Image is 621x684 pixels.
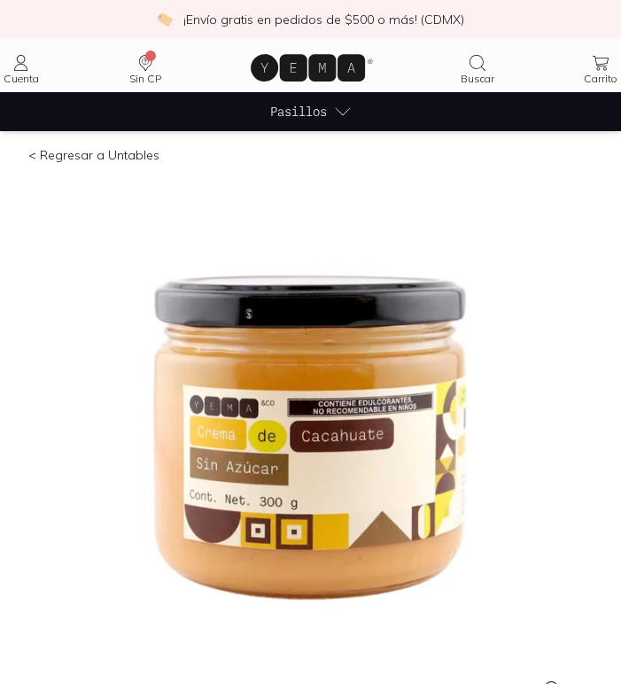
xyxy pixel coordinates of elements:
[580,52,621,84] a: Carrito
[124,52,167,84] a: Dirección no especificada
[270,102,327,120] span: Pasillos
[584,72,617,85] span: Carrito
[456,52,499,84] a: Buscar
[28,147,159,163] a: < Regresar a Untables
[183,11,464,28] p: ¡Envío gratis en pedidos de $500 o más! (CDMX)
[4,72,39,85] span: Cuenta
[129,72,161,85] span: Sin CP
[157,12,173,27] img: check
[461,72,494,85] span: Buscar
